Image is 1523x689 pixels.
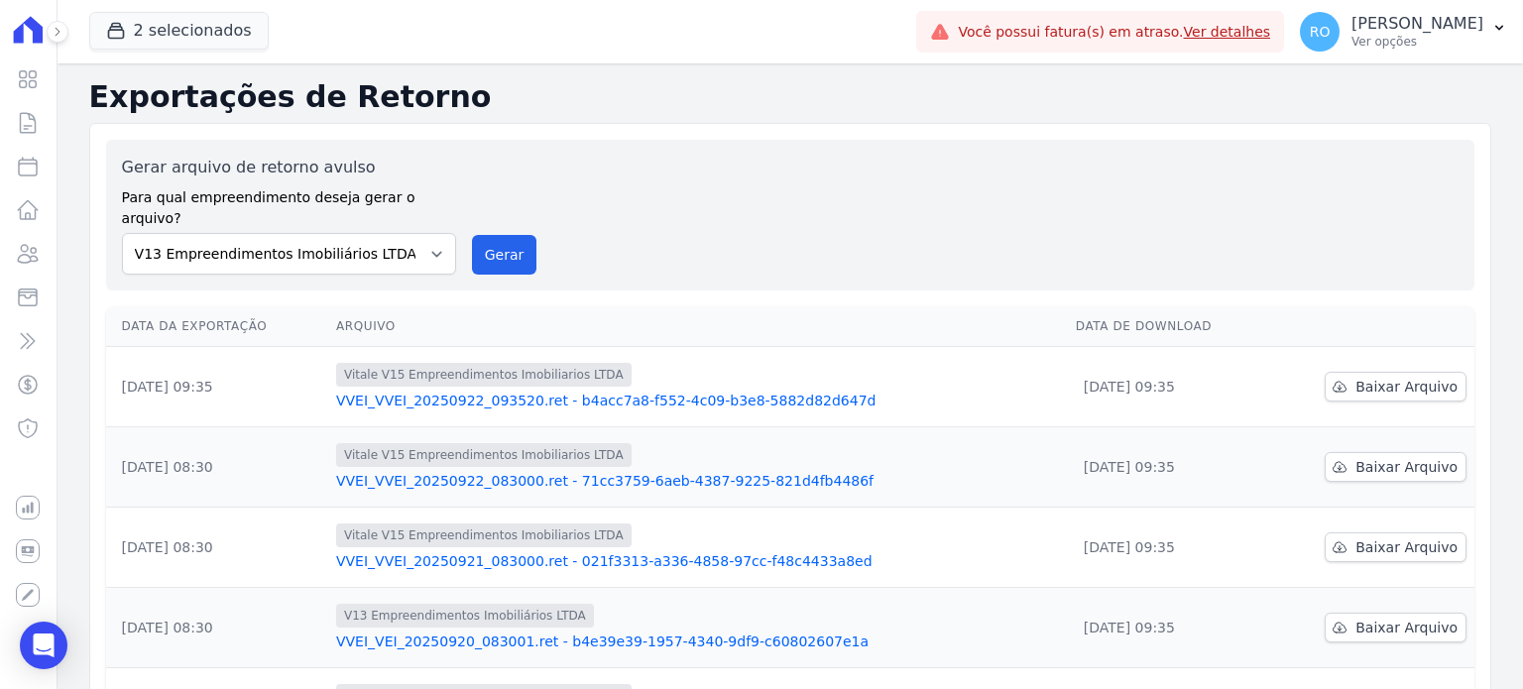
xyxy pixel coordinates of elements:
td: [DATE] 09:35 [1068,508,1268,588]
button: Gerar [472,235,537,275]
a: Baixar Arquivo [1325,613,1466,642]
label: Gerar arquivo de retorno avulso [122,156,456,179]
a: VVEI_VVEI_20250921_083000.ret - 021f3313-a336-4858-97cc-f48c4433a8ed [336,551,1060,571]
td: [DATE] 09:35 [1068,427,1268,508]
th: Data da Exportação [106,306,328,347]
td: [DATE] 08:30 [106,427,328,508]
th: Data de Download [1068,306,1268,347]
span: Você possui fatura(s) em atraso. [958,22,1270,43]
span: Vitale V15 Empreendimentos Imobiliarios LTDA [336,523,632,547]
span: Baixar Arquivo [1355,457,1458,477]
th: Arquivo [328,306,1068,347]
td: [DATE] 09:35 [1068,347,1268,427]
td: [DATE] 09:35 [106,347,328,427]
td: [DATE] 08:30 [106,508,328,588]
span: V13 Empreendimentos Imobiliários LTDA [336,604,594,628]
a: VVEI_VVEI_20250922_083000.ret - 71cc3759-6aeb-4387-9225-821d4fb4486f [336,471,1060,491]
div: Open Intercom Messenger [20,622,67,669]
a: Baixar Arquivo [1325,532,1466,562]
button: 2 selecionados [89,12,269,50]
span: Baixar Arquivo [1355,537,1458,557]
td: [DATE] 09:35 [1068,588,1268,668]
span: Vitale V15 Empreendimentos Imobiliarios LTDA [336,363,632,387]
p: Ver opções [1351,34,1483,50]
span: Baixar Arquivo [1355,377,1458,397]
span: RO [1310,25,1331,39]
a: VVEI_VEI_20250920_083001.ret - b4e39e39-1957-4340-9df9-c60802607e1a [336,632,1060,651]
span: Vitale V15 Empreendimentos Imobiliarios LTDA [336,443,632,467]
p: [PERSON_NAME] [1351,14,1483,34]
span: Baixar Arquivo [1355,618,1458,637]
a: Baixar Arquivo [1325,452,1466,482]
h2: Exportações de Retorno [89,79,1491,115]
a: Ver detalhes [1184,24,1271,40]
button: RO [PERSON_NAME] Ver opções [1284,4,1523,59]
td: [DATE] 08:30 [106,588,328,668]
a: Baixar Arquivo [1325,372,1466,402]
a: VVEI_VVEI_20250922_093520.ret - b4acc7a8-f552-4c09-b3e8-5882d82d647d [336,391,1060,410]
label: Para qual empreendimento deseja gerar o arquivo? [122,179,456,229]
